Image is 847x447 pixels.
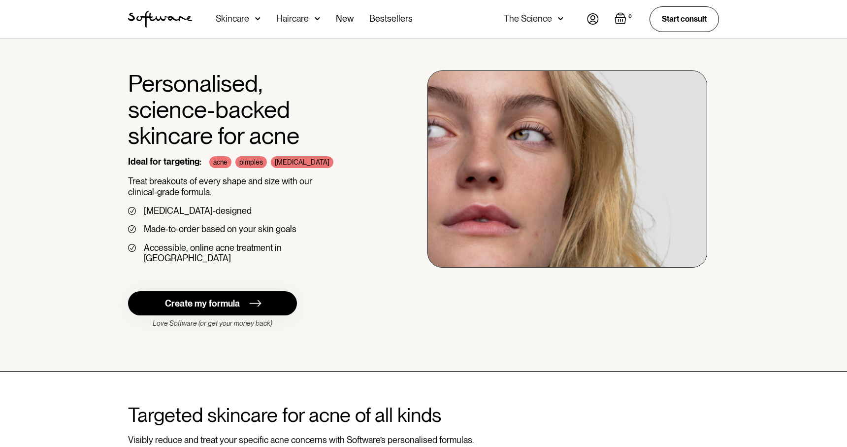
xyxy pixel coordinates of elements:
[271,156,333,168] div: [MEDICAL_DATA]
[216,14,249,24] div: Skincare
[235,156,267,168] div: pimples
[504,14,552,24] div: The Science
[558,14,563,24] img: arrow down
[128,70,370,148] h1: Personalised, science-backed skincare for acne
[209,156,231,168] div: acne
[128,291,297,315] a: Create my formula
[650,6,719,32] a: Start consult
[315,14,320,24] img: arrow down
[128,435,719,446] div: Visibly reduce and treat your specific acne concerns with Software’s personalised formulas.
[255,14,261,24] img: arrow down
[128,403,719,427] h2: Targeted skincare for acne of all kinds
[615,12,634,26] a: Open cart
[165,298,240,309] div: Create my formula
[144,224,296,235] div: Made-to-order based on your skin goals
[128,11,192,28] img: Software Logo
[128,11,192,28] a: home
[144,206,252,216] div: [MEDICAL_DATA]-designed
[128,176,370,197] p: Treat breakouts of every shape and size with our clinical-grade formula.
[128,156,201,168] div: Ideal for targeting:
[128,319,297,328] div: Love Software (or get your money back)
[144,242,370,264] div: Accessible, online acne treatment in [GEOGRAPHIC_DATA]
[626,12,634,21] div: 0
[276,14,309,24] div: Haircare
